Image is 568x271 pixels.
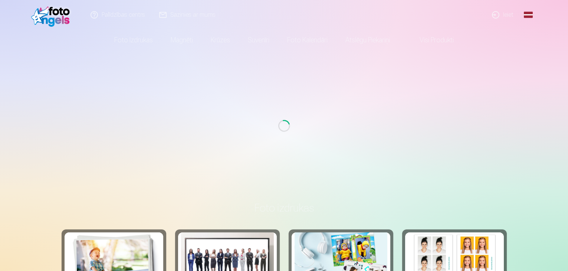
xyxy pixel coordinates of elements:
[239,30,278,50] a: Suvenīri
[31,3,74,27] img: /fa3
[399,30,463,50] a: Visi produkti
[202,30,239,50] a: Krūzes
[162,30,202,50] a: Magnēti
[105,30,162,50] a: Foto izdrukas
[278,30,336,50] a: Foto kalendāri
[68,201,501,215] h3: Foto izdrukas
[336,30,399,50] a: Atslēgu piekariņi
